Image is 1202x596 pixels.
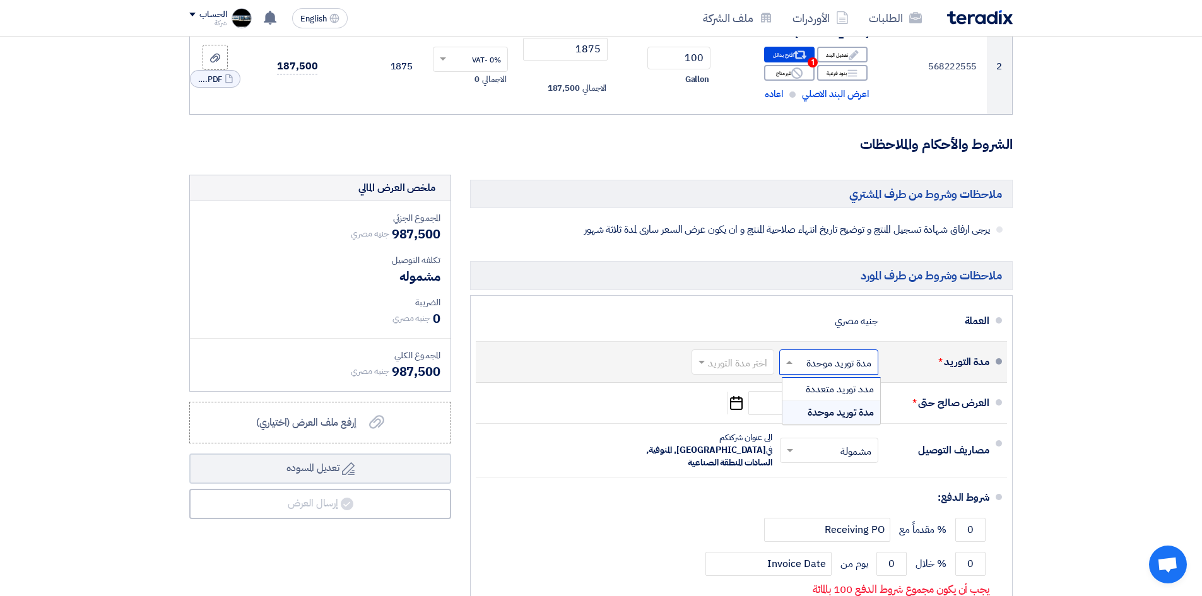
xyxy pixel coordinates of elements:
[693,3,782,33] a: ملف الشركة
[292,8,348,28] button: English
[633,431,772,469] div: الى عنوان شركتكم في
[888,347,989,377] div: مدة التوريد
[808,405,874,420] span: مدة توريد موحدة
[888,435,989,465] div: مصاريف التوصيل
[765,87,783,102] span: اعاده
[200,349,440,362] div: المجموع الكلي
[808,57,818,67] span: 1
[575,223,990,236] span: يرجى ارفاق شهادة تسجيل المنتج و توضيح تاريخ انتهاء صلاحية المنتج و ان يكون عرض السعر سارى لمدة ثل...
[470,180,1013,208] h5: ملاحظات وشروط من طرف المشتري
[764,518,890,542] input: payment-term-2
[813,583,989,596] p: يجب أن يكون مجموع شروط الدفع 100 بالمائة
[802,87,869,102] span: اعرض البند الاصلي
[835,309,878,333] div: جنيه مصري
[947,10,1013,25] img: Teradix logo
[189,453,451,484] button: تعديل المسوده
[764,47,815,62] div: اقترح بدائل
[189,489,451,519] button: إرسال العرض
[392,225,440,243] span: 987,500
[232,8,252,28] img: WhatsApp_Image__at__AM_1744277184965.jpeg
[748,391,875,415] input: سنة-شهر-يوم
[859,3,932,33] a: الطلبات
[840,558,868,570] span: يوم من
[987,18,1012,114] td: 2
[879,18,987,114] td: 568222555
[647,47,710,69] input: RFQ_STEP1.ITEMS.2.AMOUNT_TITLE
[548,82,580,95] span: 187,500
[705,552,832,576] input: payment-term-2
[482,73,506,86] span: الاجمالي
[433,47,508,72] ng-select: VAT
[470,261,1013,289] h5: ملاحظات وشروط من طرف المورد
[189,135,1013,155] h3: الشروط والأحكام والملاحظات
[300,15,327,23] span: English
[888,388,989,418] div: العرض صالح حتى
[955,518,986,542] input: payment-term-1
[256,415,356,430] span: إرفع ملف العرض (اختياري)
[351,365,389,378] span: جنيه مصري
[474,73,480,86] span: 0
[200,254,440,267] div: تكلفه التوصيل
[399,267,440,286] span: مشموله
[899,523,946,536] span: % مقدماً مع
[327,18,423,114] td: 1875
[392,362,440,381] span: 987,500
[764,65,815,81] div: غير متاح
[392,312,430,325] span: جنيه مصري
[817,47,868,62] div: تعديل البند
[1149,546,1187,583] div: دردشة مفتوحة
[888,306,989,336] div: العملة
[199,9,227,20] div: الحساب
[876,552,907,576] input: payment-term-2
[955,552,986,576] input: payment-term-2
[646,443,772,469] span: [GEOGRAPHIC_DATA], المنوفية, السادات المنطقة الصناعية
[277,59,317,74] span: 187,500
[782,3,859,33] a: الأوردرات
[197,73,222,86] span: DeltiBKC_1759994587752.PDF
[806,382,874,397] span: مدد توريد متعددة
[351,227,389,240] span: جنيه مصري
[582,82,606,95] span: الاجمالي
[200,211,440,225] div: المجموع الجزئي
[817,65,868,81] div: بنود فرعية
[200,296,440,309] div: الضريبة
[523,38,608,61] input: أدخل سعر الوحدة
[433,309,440,328] span: 0
[189,20,227,26] div: شركة
[916,558,946,570] span: % خلال
[496,482,989,513] div: شروط الدفع:
[358,180,435,196] div: ملخص العرض المالي
[685,73,709,86] span: Gallon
